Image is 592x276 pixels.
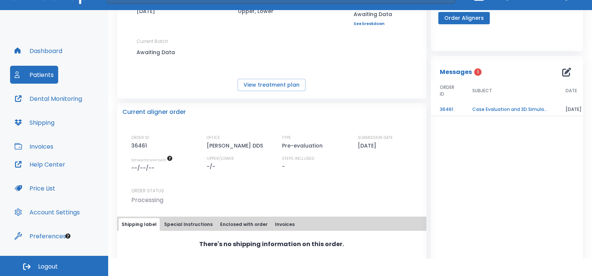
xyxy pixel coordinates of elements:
div: tabs [119,218,425,231]
button: Dashboard [10,42,67,60]
p: -/- [207,162,218,171]
span: SUBJECT [472,87,492,94]
td: Case Evaluation and 3D Simulation Ready [463,103,557,116]
p: TYPE [282,134,291,141]
button: Preferences [10,227,71,245]
p: ORDER STATUS [131,187,421,194]
span: DATE [566,87,577,94]
button: Price List [10,179,60,197]
p: Awaiting Data [354,10,393,19]
span: The date will be available after approving treatment plan [131,158,173,162]
p: Current aligner order [122,108,186,117]
p: SUBMISSION DATE [358,134,393,141]
p: [DATE] [358,141,379,150]
button: Invoices [10,137,58,155]
button: Account Settings [10,203,84,221]
p: STEPS INCLUDED [282,155,314,162]
p: [DATE] [137,7,155,16]
p: Messages [440,68,472,77]
div: Tooltip anchor [65,233,71,239]
button: Invoices [272,218,298,231]
p: - [282,162,285,171]
a: See breakdown [354,22,393,26]
button: Shipping [10,114,59,131]
p: Upper, Lower [238,7,273,16]
button: Enclosed with order [217,218,270,231]
button: Shipping label [119,218,160,231]
p: Processing [131,196,163,205]
button: Special Instructions [161,218,216,231]
button: Order Aligners [438,12,490,24]
button: Patients [10,66,58,84]
span: Logout [38,263,58,271]
p: 36461 [131,141,150,150]
p: Pre-evaluation [282,141,325,150]
p: --/--/-- [131,164,157,173]
p: There's no shipping information on this order. [199,240,344,249]
td: [DATE] [557,103,591,116]
button: Help Center [10,155,70,173]
p: ORDER ID [131,134,149,141]
p: Current Batch [137,38,204,45]
td: 36461 [431,103,463,116]
p: [PERSON_NAME] DDS [207,141,266,150]
span: 1 [474,68,482,76]
span: ORDER ID [440,84,454,97]
p: OFFICE [207,134,220,141]
button: View treatment plan [238,79,306,91]
p: UPPER/LOWER [207,155,234,162]
button: Dental Monitoring [10,90,87,108]
p: Awaiting Data [137,48,204,57]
